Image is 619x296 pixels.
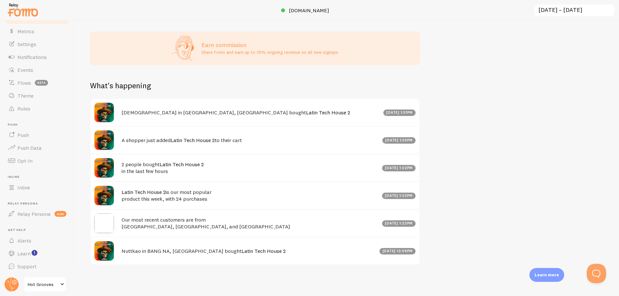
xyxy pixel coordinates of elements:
h4: 2 people bought in the last few hours [122,161,378,174]
a: Inline [4,181,70,194]
a: Latin Tech House 2 [122,189,166,195]
p: Learn more [535,272,559,278]
a: Notifications [4,51,70,63]
span: Notifications [17,54,47,60]
h3: Earn commission [201,41,338,49]
a: Opt-In [4,154,70,167]
span: Rules [17,105,30,112]
a: Support [4,260,70,273]
div: [DATE] 1:31pm [383,110,416,116]
span: Inline [8,175,70,179]
iframe: Help Scout Beacon - Open [587,264,606,283]
span: Push [8,123,70,127]
a: Push [4,129,70,141]
span: Metrics [17,28,34,34]
p: Share Fomo and earn up to 25% ongoing revenue on all new signups [201,49,338,55]
a: Events [4,63,70,76]
h4: is our most popular product this week, with 24 purchases [122,189,378,202]
a: Latin Tech House 2 [241,248,286,254]
a: Relay Persona new [4,207,70,220]
span: Theme [17,92,34,99]
span: Push [17,132,29,138]
h4: Our most recent customers are from [GEOGRAPHIC_DATA], [GEOGRAPHIC_DATA], and [GEOGRAPHIC_DATA] [122,216,378,230]
div: [DATE] 1:22pm [382,193,416,199]
h4: Nuttkao in BANG NA, [GEOGRAPHIC_DATA] bought [122,248,376,254]
span: Alerts [17,237,31,244]
div: Learn more [529,268,564,282]
a: Latin Tech House 2 [171,137,215,143]
img: fomo-relay-logo-orange.svg [7,2,39,18]
div: [DATE] 1:22pm [382,220,416,227]
span: Learn [17,250,31,257]
a: Flows beta [4,76,70,89]
a: Latin Tech House 2 [306,109,350,116]
a: Settings [4,38,70,51]
span: Opt-In [17,158,33,164]
span: Relay Persona [8,202,70,206]
a: Metrics [4,25,70,38]
span: new [54,211,66,217]
span: Get Help [8,228,70,232]
a: Hot Grooves [23,277,67,292]
h4: [DEMOGRAPHIC_DATA] in [GEOGRAPHIC_DATA], [GEOGRAPHIC_DATA] bought [122,109,379,116]
div: [DATE] 12:09pm [379,248,416,254]
a: Rules [4,102,70,115]
span: Relay Persona [17,211,51,217]
svg: <p>Watch New Feature Tutorials!</p> [32,250,37,256]
span: Inline [17,184,30,191]
span: Settings [17,41,36,47]
a: Alerts [4,234,70,247]
span: Events [17,67,33,73]
span: Push Data [17,145,42,151]
div: [DATE] 1:22pm [382,165,416,171]
span: Flows [17,80,31,86]
a: Latin Tech House 2 [160,161,204,167]
span: Support [17,263,36,270]
span: Hot Grooves [28,281,58,288]
a: Theme [4,89,70,102]
a: Learn [4,247,70,260]
a: Push Data [4,141,70,154]
span: beta [35,80,48,86]
h2: What's happening [90,81,151,91]
div: [DATE] 1:30pm [382,137,416,144]
h4: A shopper just added to their cart [122,137,378,144]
